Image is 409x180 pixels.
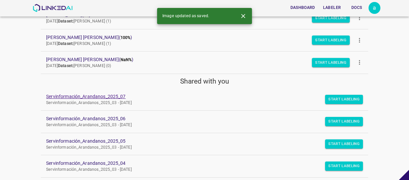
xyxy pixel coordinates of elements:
[41,52,368,74] a: [PERSON_NAME] [PERSON_NAME](NaN%)[DATE]Dataset:[PERSON_NAME] (0)
[46,41,111,46] span: [DATE] [PERSON_NAME] (1)
[121,57,132,62] b: NaN%
[41,29,368,52] a: [PERSON_NAME] [PERSON_NAME](100%)[DATE]Dataset:[PERSON_NAME] (1)
[325,117,363,126] button: Start Labeling
[41,77,368,86] h5: Shared with you
[58,63,73,68] b: Dataset:
[46,160,352,167] a: Servinformación_Arandanos_2025_04
[46,115,352,122] a: Servinformación_Arandanos_2025_06
[46,167,352,173] p: Servinformación_Arandanos_2025_03 - [DATE]
[237,10,249,22] button: Close
[319,1,345,15] a: Labeler
[46,145,352,151] p: Servinformación_Arandanos_2025_03 - [DATE]
[33,4,72,12] img: LinkedAI
[320,2,343,13] button: Labeler
[346,2,367,13] button: Docs
[312,36,350,45] button: Start Labeling
[46,122,352,128] p: Servinformación_Arandanos_2025_03 - [DATE]
[286,1,319,15] a: Dashboard
[352,11,367,25] button: more
[46,19,111,23] span: [DATE] [PERSON_NAME] (1)
[325,162,363,171] button: Start Labeling
[46,93,352,100] a: Servinformación_Arandanos_2025_07
[287,2,317,13] button: Dashboard
[312,58,350,67] button: Start Labeling
[162,13,209,19] span: Image updated as saved.
[41,7,368,29] a: [PERSON_NAME](0%)[DATE]Dataset:[PERSON_NAME] (1)
[325,139,363,149] button: Start Labeling
[312,13,350,22] button: Start Labeling
[46,34,352,41] span: [PERSON_NAME] [PERSON_NAME] ( )
[46,56,352,63] span: [PERSON_NAME] [PERSON_NAME] ( )
[368,2,380,14] button: Open settings
[345,1,368,15] a: Docs
[46,63,111,68] span: [DATE] [PERSON_NAME] (0)
[46,138,352,145] a: Servinformación_Arandanos_2025_05
[121,35,131,40] b: 100%
[58,19,73,23] b: Dataset:
[325,95,363,104] button: Start Labeling
[58,41,73,46] b: Dataset:
[368,2,380,14] div: a
[352,55,367,70] button: more
[46,100,352,106] p: Servinformación_Arandanos_2025_03 - [DATE]
[352,33,367,48] button: more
